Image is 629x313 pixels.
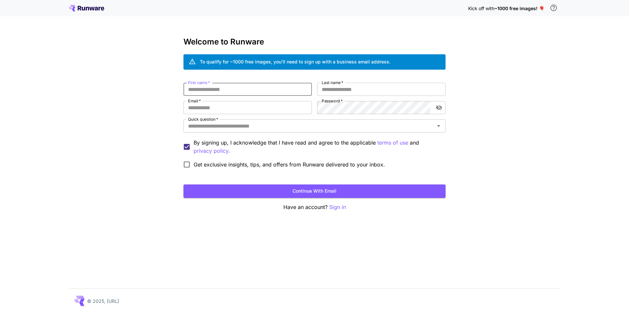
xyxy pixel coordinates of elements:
[194,161,385,168] span: Get exclusive insights, tips, and offers from Runware delivered to your inbox.
[322,98,343,104] label: Password
[494,6,544,11] span: ~1000 free images! 🎈
[183,184,446,198] button: Continue with email
[183,203,446,211] p: Have an account?
[377,139,408,147] button: By signing up, I acknowledge that I have read and agree to the applicable and privacy policy.
[547,1,560,14] button: In order to qualify for free credit, you need to sign up with a business email address and click ...
[433,102,445,113] button: toggle password visibility
[200,58,391,65] div: To qualify for ~1000 free images, you’ll need to sign up with a business email address.
[194,139,440,155] p: By signing up, I acknowledge that I have read and agree to the applicable and
[329,203,346,211] button: Sign in
[322,80,343,85] label: Last name
[188,80,210,85] label: First name
[188,98,201,104] label: Email
[194,147,230,155] p: privacy policy.
[183,37,446,46] h3: Welcome to Runware
[87,298,119,304] p: © 2025, [URL]
[468,6,494,11] span: Kick off with
[194,147,230,155] button: By signing up, I acknowledge that I have read and agree to the applicable terms of use and
[377,139,408,147] p: terms of use
[434,121,443,130] button: Open
[188,116,218,122] label: Quick question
